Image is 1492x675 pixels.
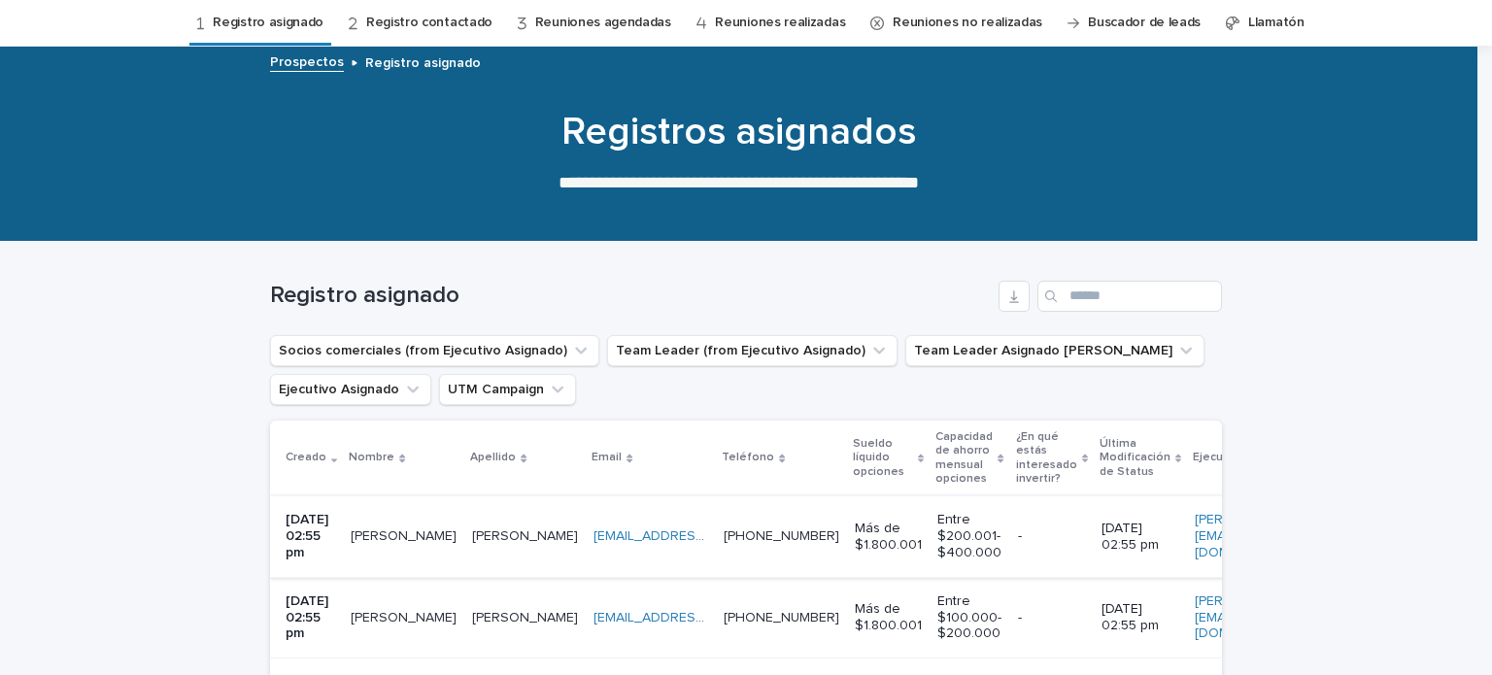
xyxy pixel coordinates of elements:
[1102,521,1179,554] p: [DATE] 02:55 pm
[937,512,1001,560] p: Entre $200.001- $400.000
[853,433,913,483] p: Sueldo líquido opciones
[270,374,431,405] button: Ejecutivo Asignado
[1037,281,1222,312] input: Search
[270,282,991,310] h1: Registro asignado
[1193,447,1299,468] p: Ejecutivo Asignado
[722,447,774,468] p: Teléfono
[351,524,460,545] p: [PERSON_NAME]
[607,335,898,366] button: Team Leader (from Ejecutivo Asignado)
[286,512,335,560] p: [DATE] 02:55 pm
[349,447,394,468] p: Nombre
[286,447,326,468] p: Creado
[724,611,839,624] a: [PHONE_NUMBER]
[593,529,813,543] a: [EMAIL_ADDRESS][DOMAIN_NAME]
[1018,610,1086,626] p: -
[593,611,813,624] a: [EMAIL_ADDRESS][DOMAIN_NAME]
[1100,433,1170,483] p: Última Modificación de Status
[1102,601,1179,634] p: [DATE] 02:55 pm
[470,447,516,468] p: Apellido
[351,606,460,626] p: [PERSON_NAME]
[855,601,922,634] p: Más de $1.800.001
[1018,528,1086,545] p: -
[472,606,582,626] p: [PERSON_NAME]
[937,593,1001,642] p: Entre $100.000- $200.000
[1195,512,1309,560] a: [PERSON_NAME][EMAIL_ADDRESS][DOMAIN_NAME]
[935,426,993,490] p: Capacidad de ahorro mensual opciones
[905,335,1204,366] button: Team Leader Asignado LLamados
[855,521,922,554] p: Más de $1.800.001
[724,529,839,543] a: [PHONE_NUMBER]
[592,447,622,468] p: Email
[365,51,481,72] p: Registro asignado
[472,524,582,545] p: [PERSON_NAME]
[1195,593,1309,642] a: [PERSON_NAME][EMAIL_ADDRESS][DOMAIN_NAME]
[262,109,1214,155] h1: Registros asignados
[439,374,576,405] button: UTM Campaign
[270,50,344,72] a: Prospectos
[1016,426,1077,490] p: ¿En qué estás interesado invertir?
[286,593,335,642] p: [DATE] 02:55 pm
[270,335,599,366] button: Socios comerciales (from Ejecutivo Asignado)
